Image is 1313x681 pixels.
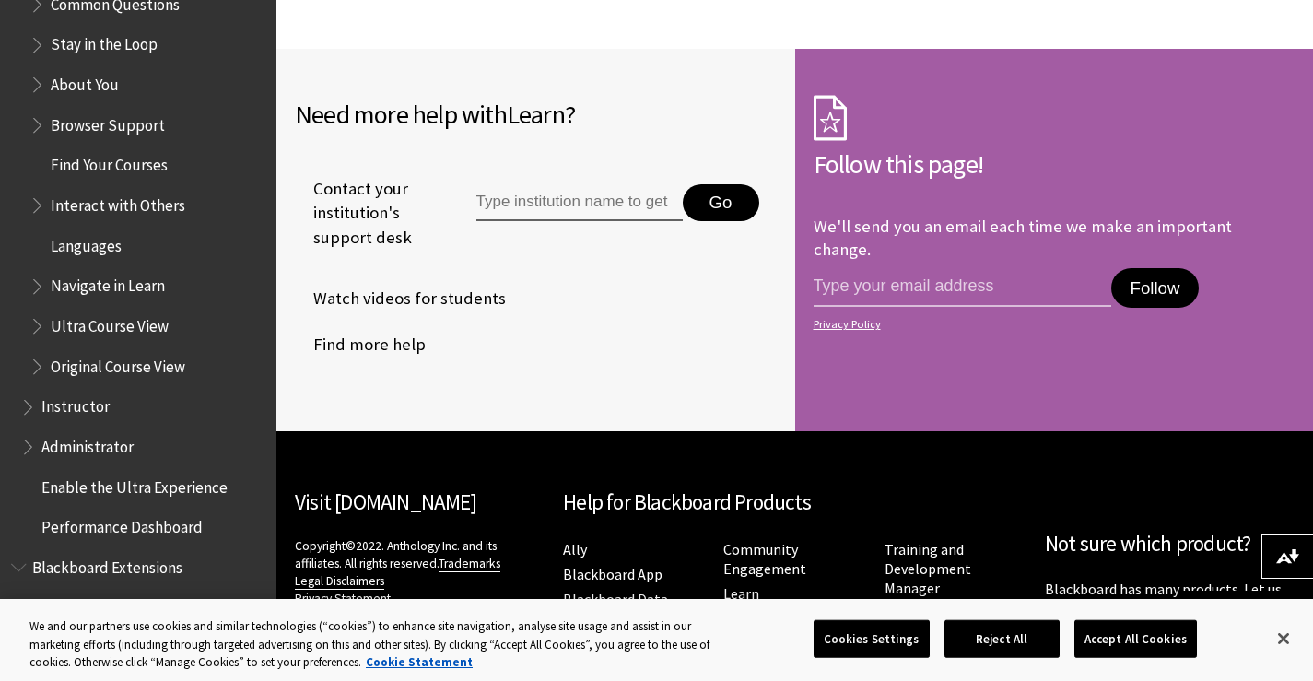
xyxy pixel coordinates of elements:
[41,431,134,456] span: Administrator
[366,654,473,670] a: More information about your privacy, opens in a new tab
[563,487,1026,519] h2: Help for Blackboard Products
[1045,579,1295,620] p: Blackboard has many products. Let us help you find what you need.
[41,472,228,497] span: Enable the Ultra Experience
[944,619,1060,658] button: Reject All
[507,98,565,131] span: Learn
[51,230,122,255] span: Languages
[563,590,668,609] a: Blackboard Data
[51,311,169,335] span: Ultra Course View
[814,95,847,141] img: Subscription Icon
[814,318,1290,331] a: Privacy Policy
[1074,619,1197,658] button: Accept All Cookies
[51,110,165,135] span: Browser Support
[1178,591,1313,625] a: Back to top
[295,285,506,312] a: Watch videos for students
[563,565,662,584] a: Blackboard App
[51,69,119,94] span: About You
[814,268,1112,307] input: email address
[51,190,185,215] span: Interact with Others
[723,584,759,604] a: Learn
[814,619,930,658] button: Cookies Settings
[683,184,759,221] button: Go
[814,145,1295,183] h2: Follow this page!
[885,540,971,598] a: Training and Development Manager
[51,271,165,296] span: Navigate in Learn
[51,351,185,376] span: Original Course View
[295,331,426,358] a: Find more help
[29,617,722,672] div: We and our partners use cookies and similar technologies (“cookies”) to enhance site navigation, ...
[295,591,391,607] a: Privacy Statement
[1111,268,1198,309] button: Follow
[1263,618,1304,659] button: Close
[295,177,434,250] span: Contact your institution's support desk
[295,488,476,515] a: Visit [DOMAIN_NAME]
[41,512,203,537] span: Performance Dashboard
[439,556,500,572] a: Trademarks
[32,552,182,577] span: Blackboard Extensions
[51,150,168,175] span: Find Your Courses
[295,573,384,590] a: Legal Disclaimers
[1045,528,1295,560] h2: Not sure which product?
[51,29,158,54] span: Stay in the Loop
[814,216,1232,259] p: We'll send you an email each time we make an important change.
[563,540,587,559] a: Ally
[41,593,137,617] span: Release Notes
[41,392,110,417] span: Instructor
[723,540,806,579] a: Community Engagement
[295,537,545,625] p: Copyright©2022. Anthology Inc. and its affiliates. All rights reserved.
[476,184,683,221] input: Type institution name to get support
[295,95,777,134] h2: Need more help with ?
